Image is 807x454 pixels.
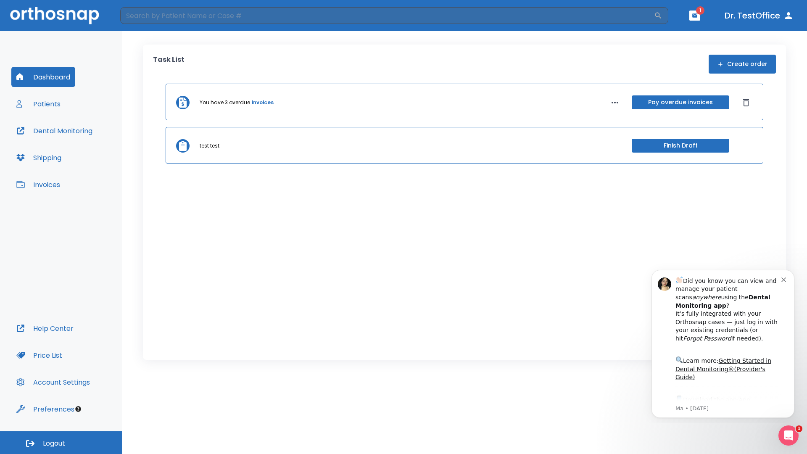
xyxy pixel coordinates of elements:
[153,55,185,74] p: Task List
[43,439,65,448] span: Logout
[11,121,98,141] button: Dental Monitoring
[37,132,142,175] div: Download the app: | ​ Let us know if you need help getting started!
[709,55,776,74] button: Create order
[11,399,79,419] button: Preferences
[11,148,66,168] button: Shipping
[696,6,704,15] span: 1
[120,7,654,24] input: Search by Patient Name or Case #
[142,13,149,20] button: Dismiss notification
[739,96,753,109] button: Dismiss
[37,143,142,150] p: Message from Ma, sent 7w ago
[10,7,99,24] img: Orthosnap
[11,67,75,87] button: Dashboard
[632,95,729,109] button: Pay overdue invoices
[632,139,729,153] button: Finish Draft
[11,174,65,195] button: Invoices
[778,425,799,446] iframe: Intercom live chat
[721,8,797,23] button: Dr. TestOffice
[37,134,111,149] a: App Store
[11,318,79,338] button: Help Center
[74,405,82,413] div: Tooltip anchor
[11,345,67,365] button: Price List
[796,425,802,432] span: 1
[639,262,807,423] iframe: Intercom notifications message
[11,372,95,392] button: Account Settings
[252,99,274,106] a: invoices
[11,94,66,114] button: Patients
[200,99,250,106] p: You have 3 overdue
[200,142,219,150] p: test test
